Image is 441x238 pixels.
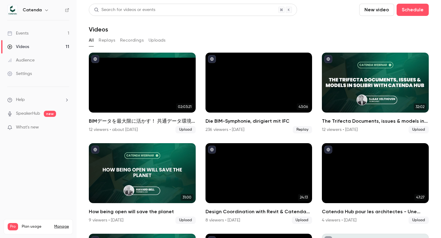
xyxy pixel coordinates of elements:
[175,217,196,224] span: Upload
[149,35,166,45] button: Uploads
[89,143,196,224] li: How being open will save the planet
[7,71,32,77] div: Settings
[89,217,123,223] div: 9 viewers • [DATE]
[23,7,42,13] h6: Catenda
[7,97,69,103] li: help-dropdown-opener
[89,35,94,45] button: All
[414,194,426,201] span: 47:27
[91,146,99,154] button: published
[298,194,310,201] span: 24:13
[89,53,196,133] li: BIMデータを最大限に活かす！ 共通データ環境（CDE）を使ったプロジェクト最適化
[292,217,312,224] span: Upload
[208,146,216,154] button: published
[22,224,51,229] span: Plan usage
[397,4,429,16] button: Schedule
[91,55,99,63] button: published
[359,4,394,16] button: New video
[322,143,429,224] li: Catenda Hub pour les architectes - Une étude de cas avec CCHE
[89,53,196,133] a: 02:03:21BIMデータを最大限に活かす！ 共通データ環境（CDE）を使ったプロジェクト最適化12 viewers • about [DATE]Upload
[322,217,356,223] div: 4 viewers • [DATE]
[89,117,196,125] h2: BIMデータを最大限に活かす！ 共通データ環境（CDE）を使ったプロジェクト最適化
[324,55,332,63] button: published
[120,35,144,45] button: Recordings
[62,125,69,130] iframe: Noticeable Trigger
[322,53,429,133] li: The Trifecta Documents, issues & models in Solibri with Catenda Hub
[205,53,312,133] li: Die BIM-Symphonie, dirigiert mit IFC
[409,217,429,224] span: Upload
[181,194,193,201] span: 31:00
[89,26,108,33] h1: Videos
[293,126,312,133] span: Replay
[414,103,426,110] span: 32:02
[205,217,240,223] div: 8 viewers • [DATE]
[205,208,312,215] h2: Design Coordination with Revit & Catenda Hub
[322,208,429,215] h2: Catenda Hub pour les architectes - Une étude de cas avec CCHE
[205,117,312,125] h2: Die BIM-Symphonie, dirigiert mit IFC
[89,143,196,224] a: 31:00How being open will save the planet9 viewers • [DATE]Upload
[16,124,39,131] span: What's new
[89,127,138,133] div: 12 viewers • about [DATE]
[99,35,115,45] button: Replays
[94,7,155,13] div: Search for videos or events
[89,4,429,234] section: Videos
[297,103,310,110] span: 43:06
[208,55,216,63] button: published
[7,30,28,36] div: Events
[322,117,429,125] h2: The Trifecta Documents, issues & models in [GEOGRAPHIC_DATA] with Catenda Hub
[322,143,429,224] a: 47:27Catenda Hub pour les architectes - Une étude de cas avec CCHE4 viewers • [DATE]Upload
[324,146,332,154] button: published
[205,143,312,224] a: 24:13Design Coordination with Revit & Catenda Hub8 viewers • [DATE]Upload
[54,224,69,229] a: Manage
[409,126,429,133] span: Upload
[205,143,312,224] li: Design Coordination with Revit & Catenda Hub
[8,5,17,15] img: Catenda
[7,44,29,50] div: Videos
[7,57,35,63] div: Audience
[175,126,196,133] span: Upload
[16,110,40,117] a: SpeakerHub
[176,103,193,110] span: 02:03:21
[205,127,244,133] div: 236 viewers • [DATE]
[16,97,25,103] span: Help
[322,127,358,133] div: 12 viewers • [DATE]
[89,208,196,215] h2: How being open will save the planet
[44,111,56,117] span: new
[322,53,429,133] a: 32:02The Trifecta Documents, issues & models in [GEOGRAPHIC_DATA] with Catenda Hub12 viewers • [D...
[205,53,312,133] a: 43:06Die BIM-Symphonie, dirigiert mit IFC236 viewers • [DATE]Replay
[8,223,18,230] span: Pro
